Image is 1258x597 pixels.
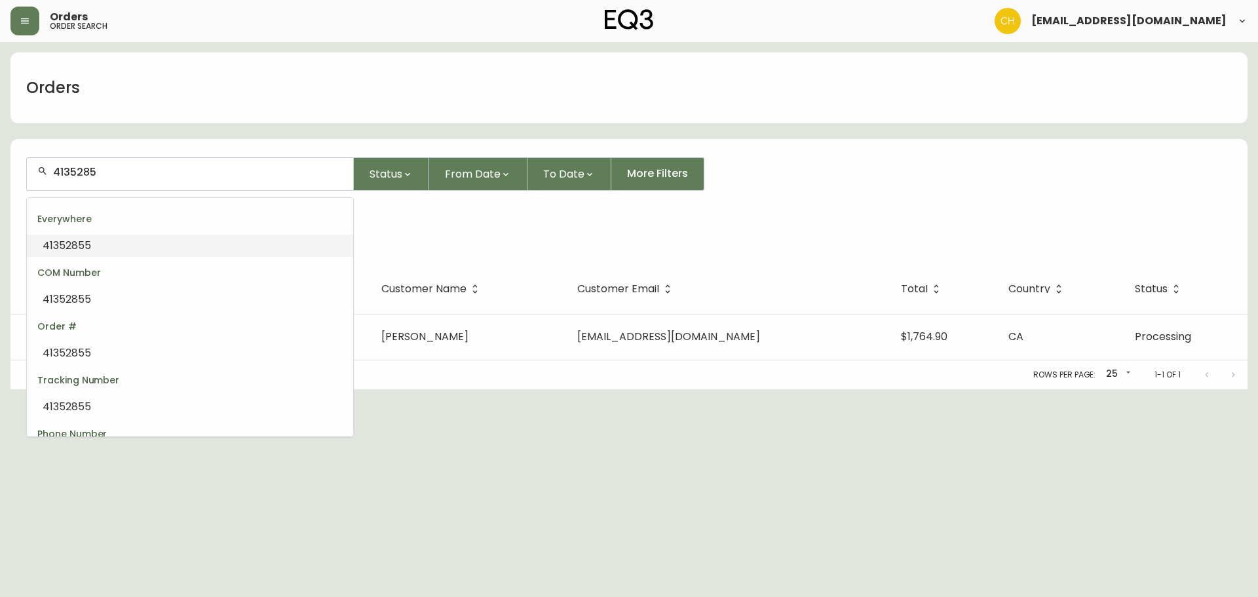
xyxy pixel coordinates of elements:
span: Customer Name [381,285,467,293]
span: 5 [85,238,91,253]
span: Status [370,166,402,182]
span: Country [1008,285,1050,293]
span: 4135285 [43,345,85,360]
p: Rows per page: [1033,369,1096,381]
span: To Date [543,166,584,182]
span: [PERSON_NAME] [381,329,468,344]
span: Country [1008,283,1067,295]
span: 4135285 [43,292,85,307]
div: Everywhere [27,203,353,235]
div: Order # [27,311,353,342]
span: [EMAIL_ADDRESS][DOMAIN_NAME] [577,329,760,344]
span: Total [901,283,945,295]
p: 1-1 of 1 [1154,369,1181,381]
div: 25 [1101,364,1134,385]
h1: Orders [26,77,80,99]
div: Phone Number [27,418,353,450]
span: More Filters [627,166,688,181]
span: Total [901,285,928,293]
span: From Date [445,166,501,182]
div: Tracking Number [27,364,353,396]
span: 5 [85,345,91,360]
button: More Filters [611,157,704,191]
span: CA [1008,329,1023,344]
span: Customer Email [577,285,659,293]
span: Status [1135,283,1185,295]
h5: order search [50,22,107,30]
span: Customer Email [577,283,676,295]
button: From Date [429,157,527,191]
span: 4135285 [43,399,85,414]
button: Status [354,157,429,191]
button: To Date [527,157,611,191]
span: $1,764.90 [901,329,947,344]
span: Processing [1135,329,1191,344]
span: Orders [50,12,88,22]
input: Search [53,166,343,178]
span: [EMAIL_ADDRESS][DOMAIN_NAME] [1031,16,1227,26]
img: logo [605,9,653,30]
span: Customer Name [381,283,484,295]
span: 5 [85,292,91,307]
span: Status [1135,285,1168,293]
span: 4135285 [43,238,85,253]
div: COM Number [27,257,353,288]
img: 6288462cea190ebb98a2c2f3c744dd7e [995,8,1021,34]
span: 5 [85,399,91,414]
